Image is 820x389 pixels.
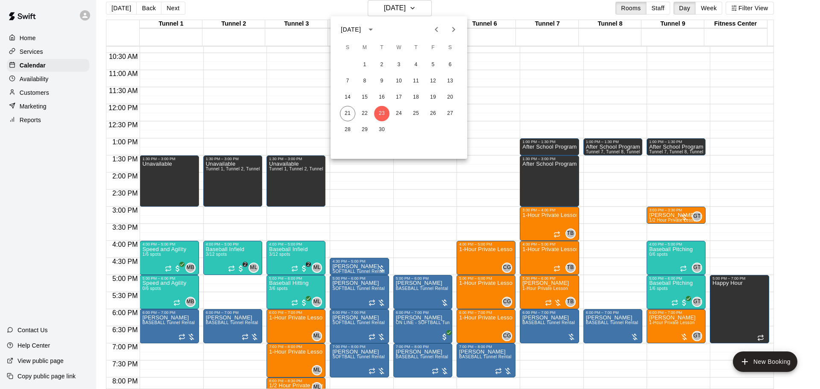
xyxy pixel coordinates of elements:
button: 18 [408,90,424,105]
span: Thursday [408,39,424,56]
button: 12 [425,73,441,89]
button: 6 [442,57,458,73]
button: 13 [442,73,458,89]
button: 14 [340,90,355,105]
span: Saturday [442,39,458,56]
button: 30 [374,122,389,137]
button: 8 [357,73,372,89]
span: Sunday [340,39,355,56]
button: 7 [340,73,355,89]
button: 15 [357,90,372,105]
button: 27 [442,106,458,121]
button: 23 [374,106,389,121]
button: 17 [391,90,407,105]
button: Next month [445,21,462,38]
button: 5 [425,57,441,73]
button: 9 [374,73,389,89]
button: 22 [357,106,372,121]
span: Friday [425,39,441,56]
button: 24 [391,106,407,121]
button: 16 [374,90,389,105]
button: 11 [408,73,424,89]
button: 10 [391,73,407,89]
span: Monday [357,39,372,56]
button: 20 [442,90,458,105]
span: Tuesday [374,39,389,56]
button: 1 [357,57,372,73]
button: 2 [374,57,389,73]
div: [DATE] [341,25,361,34]
button: calendar view is open, switch to year view [363,22,378,37]
button: Previous month [428,21,445,38]
button: 28 [340,122,355,137]
button: 19 [425,90,441,105]
button: 21 [340,106,355,121]
button: 4 [408,57,424,73]
button: 26 [425,106,441,121]
button: 25 [408,106,424,121]
button: 3 [391,57,407,73]
button: 29 [357,122,372,137]
span: Wednesday [391,39,407,56]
